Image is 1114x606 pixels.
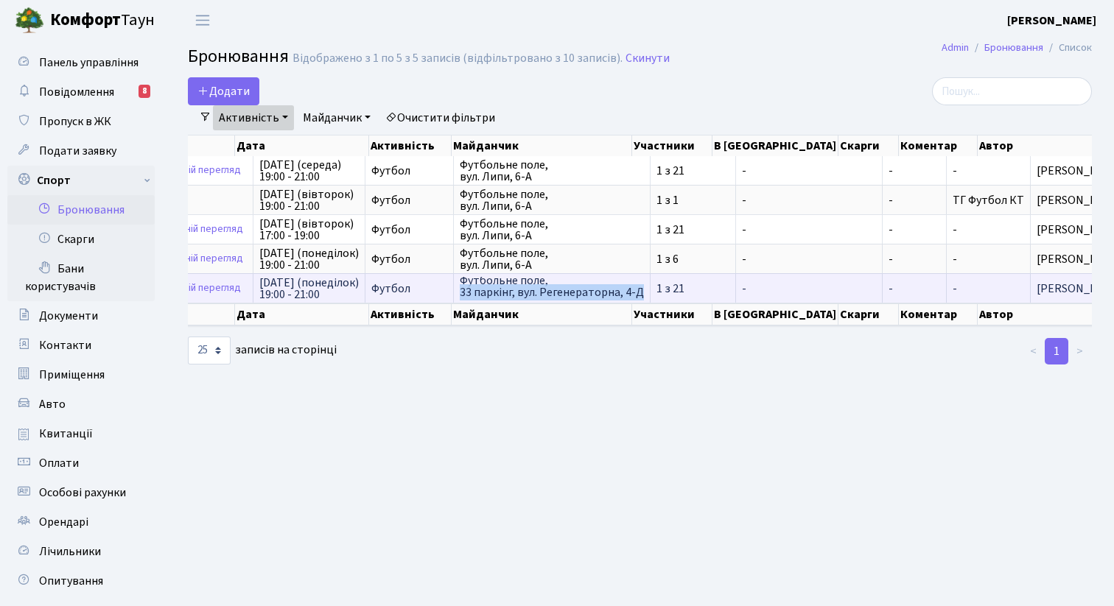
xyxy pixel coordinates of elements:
[130,247,247,270] a: Попередній перегляд
[7,360,155,390] a: Приміщення
[369,135,452,156] th: Активність
[7,478,155,507] a: Особові рахунки
[953,251,957,267] span: -
[7,225,155,254] a: Скарги
[838,135,899,156] th: Скарги
[632,303,712,325] th: Участники
[953,192,1024,208] span: ТГ Футбол КТ
[742,283,876,295] span: -
[889,253,940,265] span: -
[452,135,632,156] th: Майданчик
[369,303,452,325] th: Активність
[184,8,221,32] button: Переключити навігацію
[889,194,940,206] span: -
[742,253,876,265] span: -
[259,277,359,300] span: [DATE] (понеділок) 19:00 - 21:00
[50,8,155,33] span: Таун
[656,165,729,177] span: 1 з 21
[39,337,91,353] span: Контакти
[259,218,359,242] span: [DATE] (вівторок) 17:00 - 19:00
[7,537,155,566] a: Лічильники
[297,105,376,130] a: Майданчик
[953,163,957,179] span: -
[188,337,337,364] label: записів на сторінці
[39,84,114,100] span: Повідомлення
[39,396,66,412] span: Авто
[50,8,121,32] b: Комфорт
[7,254,155,301] a: Бани користувачів
[371,253,447,265] span: Футбол
[371,224,447,236] span: Футбол
[452,303,632,325] th: Майданчик
[39,485,126,501] span: Особові рахунки
[942,40,969,55] a: Admin
[39,426,93,442] span: Квитанції
[742,165,876,177] span: -
[7,48,155,77] a: Панель управління
[39,143,116,159] span: Подати заявку
[742,224,876,236] span: -
[656,194,729,206] span: 1 з 1
[889,224,940,236] span: -
[1007,12,1096,29] a: [PERSON_NAME]
[130,218,247,241] a: Попередній перегляд
[39,543,101,560] span: Лічильники
[899,303,978,325] th: Коментар
[712,135,838,156] th: В [GEOGRAPHIC_DATA]
[188,43,289,69] span: Бронювання
[39,54,139,71] span: Панель управління
[15,6,44,35] img: logo.png
[371,194,447,206] span: Футбол
[371,283,447,295] span: Футбол
[7,301,155,331] a: Документи
[712,303,838,325] th: В [GEOGRAPHIC_DATA]
[213,105,294,130] a: Активність
[259,159,359,183] span: [DATE] (середа) 19:00 - 21:00
[7,390,155,419] a: Авто
[1007,13,1096,29] b: [PERSON_NAME]
[656,224,729,236] span: 1 з 21
[919,32,1114,63] nav: breadcrumb
[39,455,79,471] span: Оплати
[39,308,98,324] span: Документи
[460,247,644,271] span: Футбольне поле, вул. Липи, 6-А
[7,77,155,107] a: Повідомлення8
[460,189,644,212] span: Футбольне поле, вул. Липи, 6-А
[235,303,370,325] th: Дата
[235,135,370,156] th: Дата
[7,331,155,360] a: Контакти
[292,52,623,66] div: Відображено з 1 по 5 з 5 записів (відфільтровано з 10 записів).
[39,514,88,530] span: Орендарі
[188,77,259,105] button: Додати
[656,283,729,295] span: 1 з 21
[838,303,899,325] th: Скарги
[460,159,644,183] span: Футбольне поле, вул. Липи, 6-А
[953,222,957,238] span: -
[39,573,103,589] span: Опитування
[259,189,359,212] span: [DATE] (вівторок) 19:00 - 21:00
[39,113,111,130] span: Пропуск в ЖК
[460,277,644,300] span: Футбольне поле, 33 паркінг, вул. Регенераторна, 4-Д
[7,166,155,195] a: Спорт
[39,367,105,383] span: Приміщення
[1045,338,1068,364] a: 1
[460,218,644,242] span: Футбольне поле, вул. Липи, 6-А
[953,281,957,297] span: -
[188,337,231,364] select: записів на сторінці
[626,52,670,66] a: Скинути
[139,85,150,98] div: 8
[656,253,729,265] span: 1 з 6
[7,448,155,478] a: Оплати
[889,283,940,295] span: -
[889,165,940,177] span: -
[259,247,359,271] span: [DATE] (понеділок) 19:00 - 21:00
[371,165,447,177] span: Футбол
[7,136,155,166] a: Подати заявку
[899,135,978,156] th: Коментар
[7,195,155,225] a: Бронювання
[984,40,1043,55] a: Бронювання
[632,135,712,156] th: Участники
[7,107,155,136] a: Пропуск в ЖК
[7,566,155,596] a: Опитування
[742,194,876,206] span: -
